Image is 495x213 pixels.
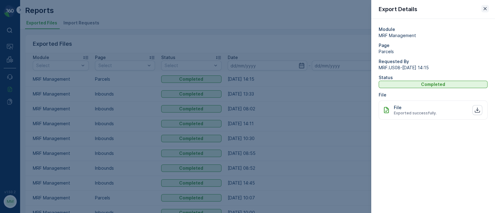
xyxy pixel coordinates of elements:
[421,81,445,87] p: Completed
[379,81,488,88] button: Completed
[379,65,488,71] span: MRF.US08 - [DATE] 14:15
[379,49,488,55] span: Parcels
[394,111,437,116] span: Exported successfully.
[379,26,488,32] p: Module
[379,32,488,39] span: MRF Management
[379,5,417,14] p: Export Details
[379,42,488,49] p: Page
[379,58,488,65] p: Requested By
[379,75,488,81] p: Status
[379,92,488,98] p: File
[394,104,402,111] p: File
